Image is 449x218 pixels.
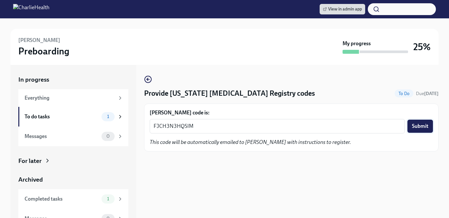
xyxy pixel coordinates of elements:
[18,127,128,146] a: Messages0
[413,41,431,53] h3: 25%
[323,6,362,12] span: View in admin app
[320,4,365,14] a: View in admin app
[13,4,49,14] img: CharlieHealth
[18,89,128,107] a: Everything
[395,91,413,96] span: To Do
[25,195,99,203] div: Completed tasks
[18,45,69,57] h3: Preboarding
[18,75,128,84] a: In progress
[424,91,439,96] strong: [DATE]
[144,89,315,98] h4: Provide [US_STATE] [MEDICAL_DATA] Registry codes
[18,157,128,165] a: For later
[25,94,115,102] div: Everything
[25,113,99,120] div: To do tasks
[18,37,60,44] h6: [PERSON_NAME]
[103,134,114,139] span: 0
[407,120,433,133] button: Submit
[416,90,439,97] span: August 21st, 2025 08:00
[18,175,128,184] a: Archived
[18,189,128,209] a: Completed tasks1
[25,133,99,140] div: Messages
[103,114,113,119] span: 1
[150,139,351,145] em: This code will be automatically emailed to [PERSON_NAME] with instructions to register.
[150,109,433,116] label: [PERSON_NAME] code is:
[103,196,113,201] span: 1
[18,107,128,127] a: To do tasks1
[154,122,401,130] textarea: FJCH3N3HQSIM
[343,40,371,47] strong: My progress
[18,157,42,165] div: For later
[412,123,428,129] span: Submit
[416,91,439,96] span: Due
